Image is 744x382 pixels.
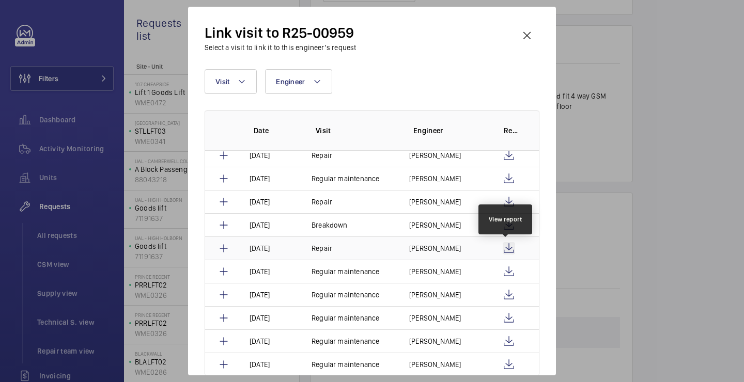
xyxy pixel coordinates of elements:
p: [DATE] [250,197,270,207]
p: Engineer [413,125,487,136]
p: Regular maintenance [312,336,379,346]
p: [PERSON_NAME] [409,266,461,277]
p: Report [504,125,518,136]
h2: Link visit to R25-00959 [205,23,356,42]
p: [DATE] [250,173,270,184]
p: [DATE] [250,336,270,346]
p: Regular maintenance [312,266,379,277]
p: Repair [312,243,332,253]
p: Repair [312,150,332,161]
span: Visit [215,77,229,86]
p: [PERSON_NAME] [409,243,461,253]
p: [PERSON_NAME] [409,173,461,184]
p: [PERSON_NAME] [409,220,461,230]
p: [PERSON_NAME] [409,197,461,207]
p: [PERSON_NAME] [409,359,461,370]
p: [DATE] [250,220,270,230]
p: Breakdown [312,220,348,230]
p: Date [254,125,299,136]
div: View report [489,215,522,224]
p: Regular maintenance [312,290,379,300]
p: [DATE] [250,313,270,323]
p: Visit [316,125,397,136]
p: [DATE] [250,290,270,300]
p: [PERSON_NAME] [409,313,461,323]
span: Engineer [276,77,305,86]
p: Regular maintenance [312,359,379,370]
p: Repair [312,197,332,207]
p: [DATE] [250,266,270,277]
h3: Select a visit to link it to this engineer’s request [205,42,356,53]
p: [PERSON_NAME] [409,336,461,346]
p: [PERSON_NAME] [409,150,461,161]
button: Visit [205,69,257,94]
p: Regular maintenance [312,173,379,184]
button: Engineer [265,69,332,94]
p: [PERSON_NAME] [409,290,461,300]
p: [DATE] [250,243,270,253]
p: [DATE] [250,150,270,161]
p: Regular maintenance [312,313,379,323]
p: [DATE] [250,359,270,370]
